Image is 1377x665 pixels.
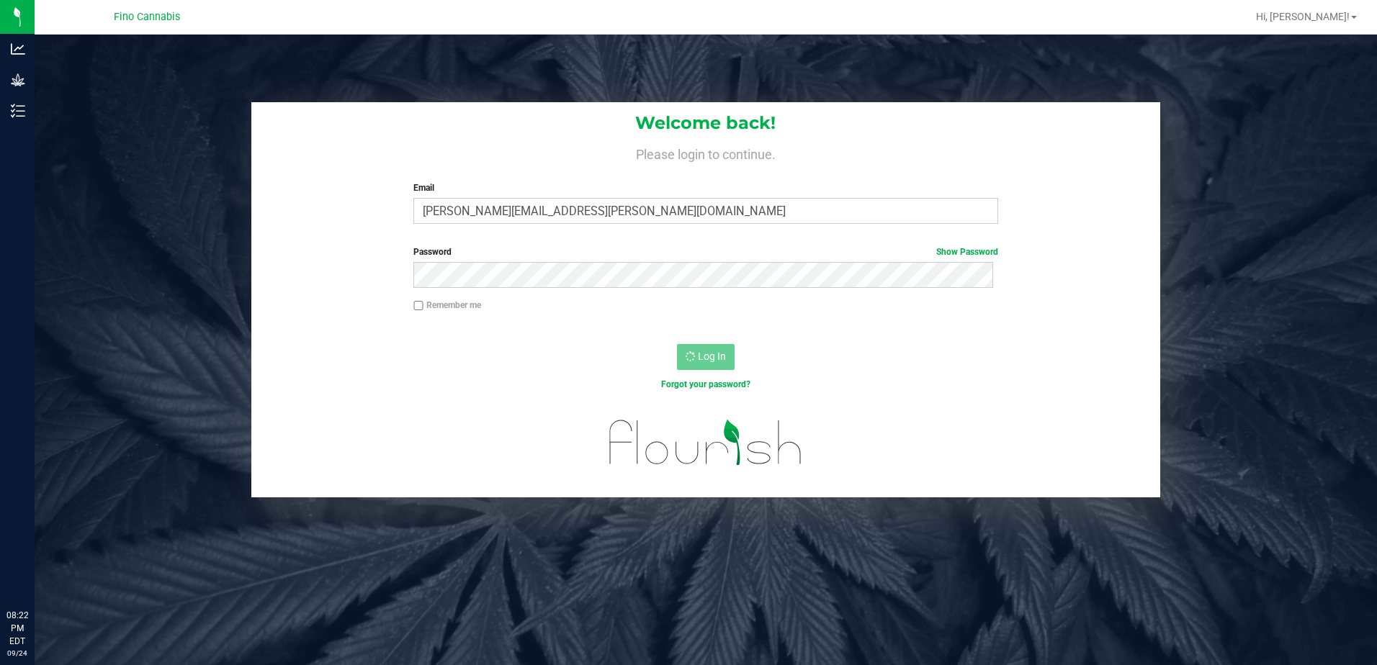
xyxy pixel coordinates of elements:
[11,73,25,87] inline-svg: Grow
[251,114,1161,132] h1: Welcome back!
[413,181,998,194] label: Email
[11,104,25,118] inline-svg: Inventory
[698,350,726,362] span: Log In
[251,144,1161,161] h4: Please login to continue.
[936,247,998,257] a: Show Password
[413,247,452,257] span: Password
[1256,11,1350,22] span: Hi, [PERSON_NAME]!
[6,609,28,648] p: 08:22 PM EDT
[6,648,28,659] p: 09/24
[413,299,481,312] label: Remember me
[661,379,750,389] a: Forgot your password?
[114,11,180,23] span: Fino Cannabis
[592,406,820,479] img: flourish_logo.svg
[677,344,735,370] button: Log In
[11,42,25,56] inline-svg: Analytics
[413,301,423,311] input: Remember me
